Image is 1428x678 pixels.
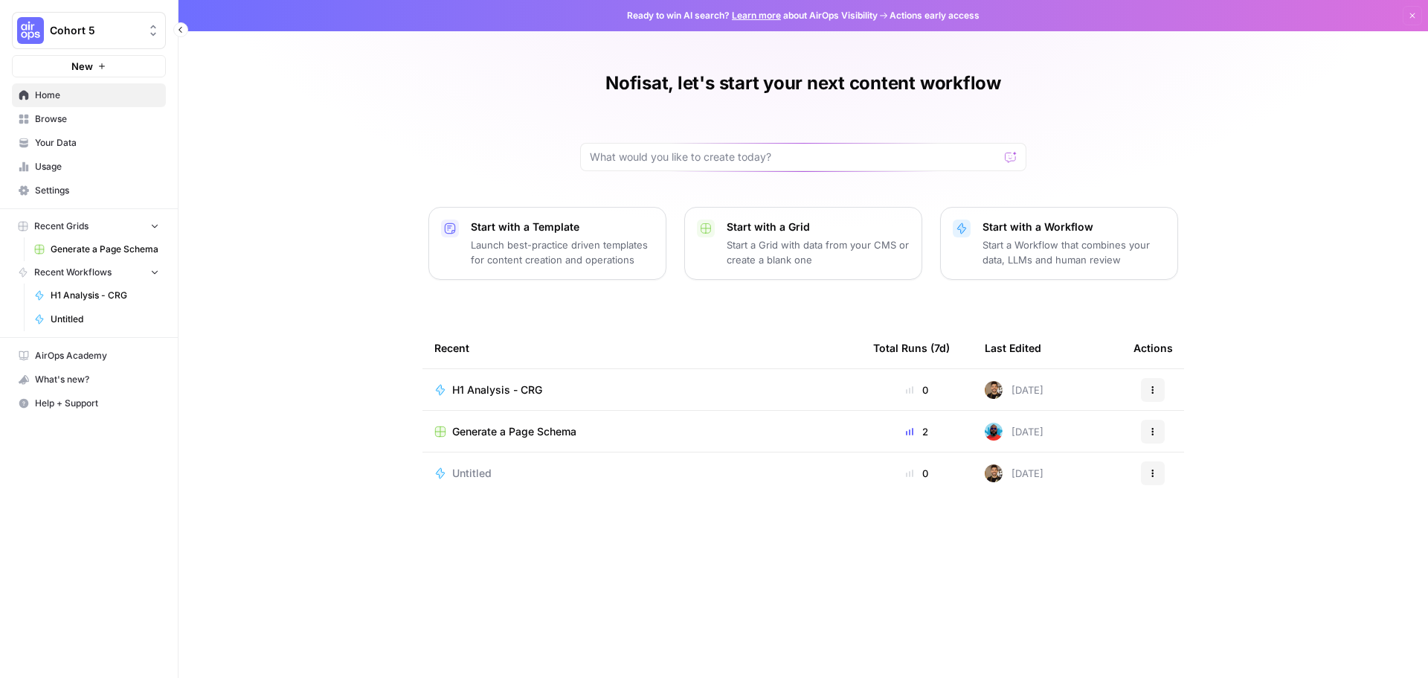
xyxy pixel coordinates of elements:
[12,344,166,368] a: AirOps Academy
[982,220,1165,234] p: Start with a Workflow
[471,237,654,267] p: Launch best-practice driven templates for content creation and operations
[605,71,1001,95] h1: Nofisat, let's start your next content workflow
[12,391,166,415] button: Help + Support
[12,83,166,107] a: Home
[35,136,159,150] span: Your Data
[34,266,112,279] span: Recent Workflows
[35,160,159,173] span: Usage
[428,207,666,280] button: Start with a TemplateLaunch best-practice driven templates for content creation and operations
[873,424,961,439] div: 2
[12,215,166,237] button: Recent Grids
[590,150,999,164] input: What would you like to create today?
[12,107,166,131] a: Browse
[35,349,159,362] span: AirOps Academy
[452,466,492,481] span: Untitled
[35,397,159,410] span: Help + Support
[452,424,576,439] span: Generate a Page Schema
[732,10,781,21] a: Learn more
[982,237,1165,267] p: Start a Workflow that combines your data, LLMs and human review
[28,307,166,331] a: Untitled
[71,59,93,74] span: New
[873,327,950,368] div: Total Runs (7d)
[985,423,1043,441] div: [DATE]
[34,220,89,233] span: Recent Grids
[35,184,159,197] span: Settings
[51,313,159,326] span: Untitled
[28,237,166,261] a: Generate a Page Schema
[873,383,961,397] div: 0
[28,284,166,307] a: H1 Analysis - CRG
[985,381,1003,399] img: 36rz0nf6lyfqsoxlb67712aiq2cf
[940,207,1178,280] button: Start with a WorkflowStart a Workflow that combines your data, LLMs and human review
[35,112,159,126] span: Browse
[985,327,1041,368] div: Last Edited
[12,179,166,202] a: Settings
[35,89,159,102] span: Home
[50,23,140,38] span: Cohort 5
[985,464,1003,482] img: 36rz0nf6lyfqsoxlb67712aiq2cf
[985,464,1043,482] div: [DATE]
[12,155,166,179] a: Usage
[471,220,654,234] p: Start with a Template
[51,289,159,302] span: H1 Analysis - CRG
[727,220,910,234] p: Start with a Grid
[985,381,1043,399] div: [DATE]
[434,383,849,397] a: H1 Analysis - CRG
[434,466,849,481] a: Untitled
[12,261,166,284] button: Recent Workflows
[12,12,166,49] button: Workspace: Cohort 5
[873,466,961,481] div: 0
[434,424,849,439] a: Generate a Page Schema
[12,368,166,391] button: What's new?
[627,9,878,22] span: Ready to win AI search? about AirOps Visibility
[17,17,44,44] img: Cohort 5 Logo
[12,131,166,155] a: Your Data
[13,368,165,391] div: What's new?
[890,9,980,22] span: Actions early access
[684,207,922,280] button: Start with a GridStart a Grid with data from your CMS or create a blank one
[727,237,910,267] p: Start a Grid with data from your CMS or create a blank one
[1133,327,1173,368] div: Actions
[452,383,542,397] span: H1 Analysis - CRG
[434,327,849,368] div: Recent
[12,55,166,77] button: New
[985,423,1003,441] img: om7kq3n9tbr8divsi7z55l59x7jq
[51,243,159,256] span: Generate a Page Schema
